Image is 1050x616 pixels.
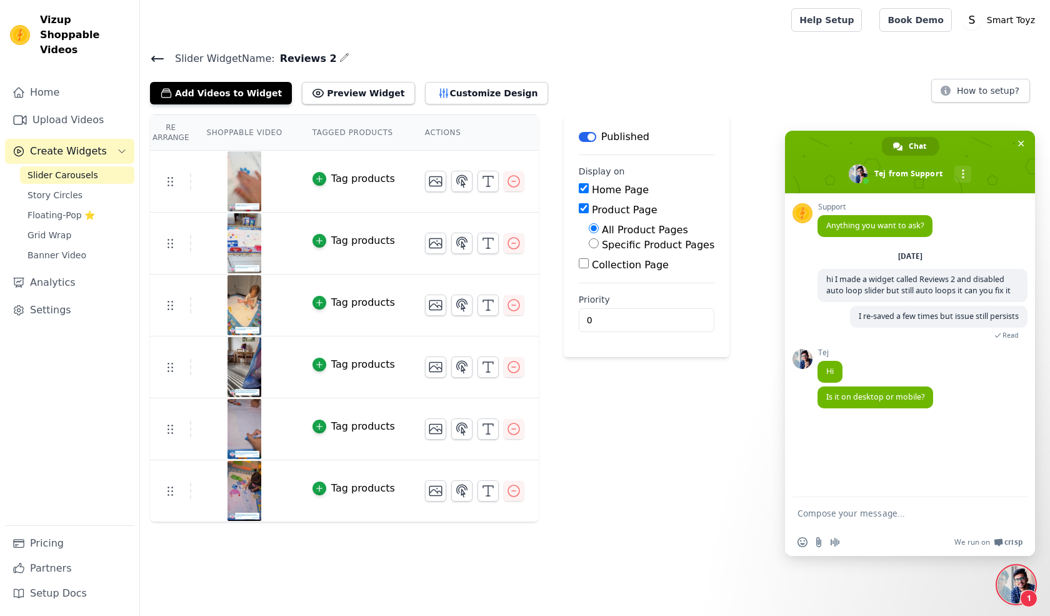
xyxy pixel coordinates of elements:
button: Tag products [312,419,395,434]
div: Edit Name [339,50,349,67]
a: Settings [5,298,134,323]
button: Change Thumbnail [425,356,446,378]
a: Partners [5,556,134,581]
a: Book Demo [879,8,951,32]
button: Preview Widget [302,82,414,104]
button: S Smart Toyz [962,9,1040,31]
span: Anything you want to ask? [826,220,924,231]
img: vizup-images-6aad.png [227,337,262,397]
a: Story Circles [20,186,134,204]
a: Slider Carousels [20,166,134,184]
span: Audio message [830,537,840,547]
span: Tej [817,348,842,357]
a: Help Setup [791,8,862,32]
span: 1 [1020,590,1037,607]
a: Close chat [997,566,1035,603]
img: vizup-images-970f.png [227,275,262,335]
span: Reviews 2 [275,51,337,66]
button: Tag products [312,171,395,186]
button: Tag products [312,233,395,248]
span: Floating-Pop ⭐ [27,209,95,221]
button: Tag products [312,295,395,310]
label: Priority [579,293,714,306]
a: Setup Docs [5,581,134,606]
label: All Product Pages [602,224,688,236]
div: Tag products [331,357,395,372]
textarea: Compose your message... [797,497,997,528]
img: vizup-images-cb68.png [227,399,262,459]
button: How to setup? [931,79,1030,103]
span: Vizup Shoppable Videos [40,13,129,58]
a: Upload Videos [5,108,134,133]
button: Customize Design [425,82,548,104]
span: Hi [826,366,834,376]
div: Tag products [331,233,395,248]
button: Create Widgets [5,139,134,164]
button: Change Thumbnail [425,233,446,254]
label: Home Page [592,184,649,196]
img: Vizup [10,25,30,45]
button: Tag products [312,357,395,372]
span: Support [817,203,932,211]
th: Tagged Products [297,115,410,151]
p: Smart Toyz [982,9,1040,31]
button: Change Thumbnail [425,171,446,192]
span: Insert an emoji [797,537,807,547]
span: Crisp [1004,537,1022,547]
legend: Display on [579,165,625,178]
span: Grid Wrap [27,229,71,241]
span: Slider Widget Name: [165,51,275,66]
a: Banner Video [20,246,134,264]
div: Tag products [331,481,395,496]
button: Add Videos to Widget [150,82,292,104]
span: I re-saved a few times but issue still persists [859,311,1019,321]
th: Actions [410,115,539,151]
button: Tag products [312,481,395,496]
span: Is it on desktop or mobile? [826,391,924,402]
p: Published [601,129,649,144]
span: Slider Carousels [27,169,98,181]
label: Collection Page [592,259,669,271]
span: Banner Video [27,249,86,261]
span: We run on [954,537,990,547]
div: [DATE] [898,253,922,260]
text: S [968,14,975,26]
th: Re Arrange [150,115,191,151]
label: Product Page [592,204,657,216]
a: Grid Wrap [20,226,134,244]
a: Analytics [5,270,134,295]
button: Change Thumbnail [425,480,446,502]
div: Tag products [331,419,395,434]
button: Change Thumbnail [425,418,446,440]
img: vizup-images-43ae.png [227,213,262,273]
span: Chat [909,137,926,156]
a: We run onCrisp [954,537,1022,547]
a: Floating-Pop ⭐ [20,206,134,224]
a: How to setup? [931,88,1030,99]
span: Close chat [1014,137,1027,150]
button: Change Thumbnail [425,295,446,316]
span: Read [1002,331,1019,340]
div: Tag products [331,171,395,186]
img: vizup-images-ca24.png [227,151,262,211]
img: vizup-images-0ed0.png [227,461,262,521]
span: Create Widgets [30,144,107,159]
label: Specific Product Pages [602,239,714,251]
div: Tag products [331,295,395,310]
a: Home [5,80,134,105]
span: Send a file [814,537,824,547]
a: Pricing [5,531,134,556]
th: Shoppable Video [191,115,297,151]
a: Chat [882,137,939,156]
span: Story Circles [27,189,82,201]
span: hi I made a widget called Reviews 2 and disabled auto loop slider but still auto loops it can you... [826,274,1011,296]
